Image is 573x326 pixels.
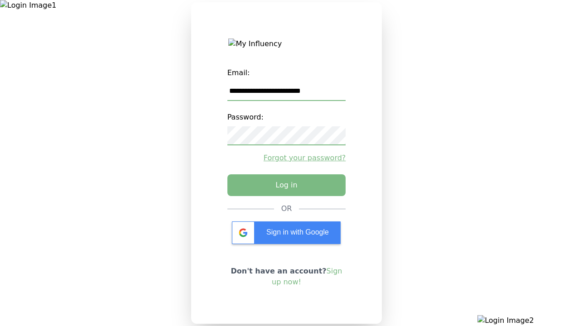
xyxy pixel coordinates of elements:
span: Sign in with Google [266,228,329,236]
img: Login Image2 [477,315,573,326]
label: Email: [227,64,346,82]
div: OR [281,203,292,214]
button: Log in [227,174,346,196]
p: Don't have an account? [227,266,346,288]
div: Sign in with Google [232,221,341,244]
label: Password: [227,108,346,126]
a: Forgot your password? [227,153,346,163]
img: My Influency [228,38,344,49]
